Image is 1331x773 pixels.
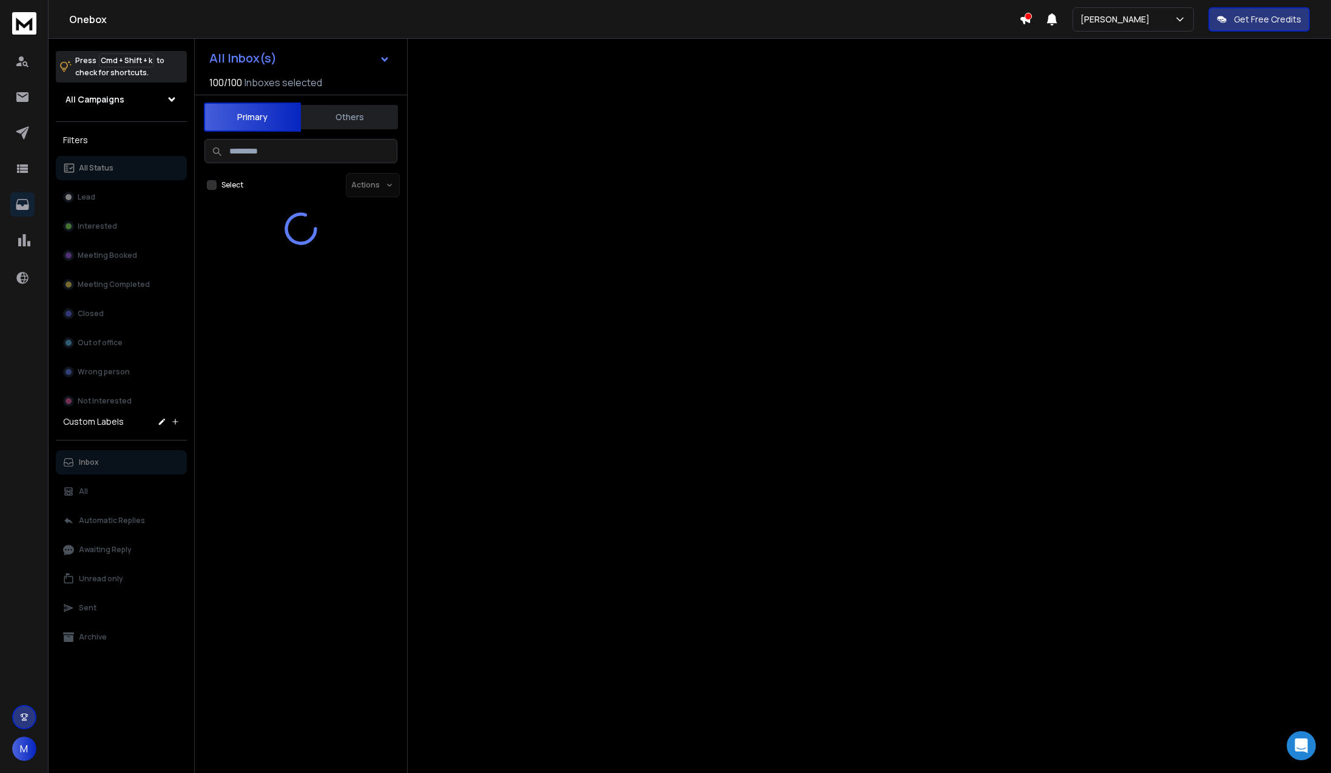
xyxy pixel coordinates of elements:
span: 100 / 100 [209,75,242,90]
h3: Custom Labels [63,416,124,428]
button: M [12,737,36,761]
h3: Inboxes selected [244,75,322,90]
button: Get Free Credits [1208,7,1310,32]
button: All Campaigns [56,87,187,112]
p: Get Free Credits [1234,13,1301,25]
button: Others [301,104,398,130]
div: Open Intercom Messenger [1287,731,1316,760]
p: [PERSON_NAME] [1080,13,1154,25]
label: Select [221,180,243,190]
img: logo [12,12,36,35]
span: Cmd + Shift + k [99,53,154,67]
h3: Filters [56,132,187,149]
p: Press to check for shortcuts. [75,55,164,79]
button: Primary [204,103,301,132]
h1: All Inbox(s) [209,52,277,64]
button: All Inbox(s) [200,46,400,70]
h1: All Campaigns [66,93,124,106]
h1: Onebox [69,12,1019,27]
